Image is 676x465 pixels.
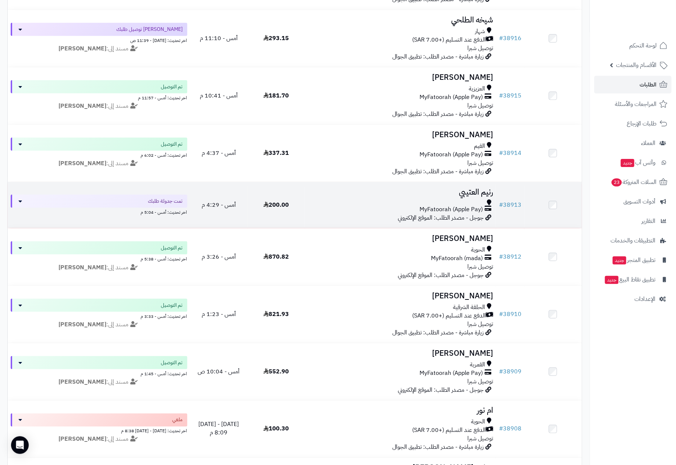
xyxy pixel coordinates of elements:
span: توصيل شبرا [467,377,493,386]
span: الدفع عند التسليم (+7.00 SAR) [412,312,486,320]
a: أدوات التسويق [594,193,672,210]
div: اخر تحديث: [DATE] - [DATE] 8:38 م [11,427,187,434]
span: شهار [475,27,485,36]
span: # [499,149,503,157]
a: التقارير [594,212,672,230]
span: [PERSON_NAME] توصيل طلبك [117,26,183,33]
strong: [PERSON_NAME] [59,435,106,444]
span: تم التوصيل [161,359,183,366]
span: الحلقة الشرقية [453,303,485,312]
span: الدفع عند التسليم (+7.00 SAR) [412,426,486,435]
div: اخر تحديث: [DATE] - 11:39 ص [11,36,187,44]
span: التقارير [641,216,655,226]
h3: [PERSON_NAME] [308,292,493,300]
span: لوحة التحكم [629,40,656,51]
div: اخر تحديث: أمس - 11:57 م [11,93,187,101]
span: MyFatoorah (Apple Pay) [420,93,483,102]
span: 293.15 [263,34,289,43]
span: توصيل شبرا [467,262,493,271]
span: 337.31 [263,149,289,157]
img: logo-2.png [626,13,669,28]
div: اخر تحديث: أمس - 5:38 م [11,255,187,262]
span: تمت جدولة طلبك [148,198,183,205]
span: الحوية [471,418,485,426]
span: أمس - 10:41 م [200,91,238,100]
span: # [499,34,503,43]
strong: [PERSON_NAME] [59,159,106,168]
a: تطبيق المتجرجديد [594,251,672,269]
span: 821.93 [263,310,289,319]
span: جوجل - مصدر الطلب: الموقع الإلكتروني [398,271,484,280]
a: طلبات الإرجاع [594,115,672,132]
a: #38916 [499,34,521,43]
h3: رنيم العتيبي [308,188,493,196]
span: ملغي [173,416,183,424]
span: الإعدادات [634,294,655,304]
span: طلبات الإرجاع [627,118,656,129]
span: تم التوصيل [161,83,183,90]
a: #38913 [499,200,521,209]
a: #38909 [499,367,521,376]
h3: شيخه الطلحي [308,16,493,24]
span: أمس - 4:37 م [202,149,236,157]
a: تطبيق نقاط البيعجديد [594,271,672,288]
span: زيارة مباشرة - مصدر الطلب: تطبيق الجوال [392,167,484,176]
h3: ام نور [308,407,493,415]
span: جديد [613,256,626,265]
a: #38908 [499,425,521,433]
span: MyFatoorah (Apple Pay) [420,369,483,377]
a: المراجعات والأسئلة [594,95,672,113]
span: جوجل - مصدر الطلب: الموقع الإلكتروني [398,213,484,222]
span: أمس - 4:29 م [202,200,236,209]
span: توصيل شبرا [467,44,493,53]
a: السلات المتروكة23 [594,173,672,191]
span: أمس - 3:26 م [202,252,236,261]
h3: [PERSON_NAME] [308,349,493,358]
div: اخر تحديث: أمس - 3:33 م [11,312,187,320]
span: زيارة مباشرة - مصدر الطلب: تطبيق الجوال [392,52,484,61]
span: تطبيق نقاط البيع [604,274,655,285]
span: MyFatoorah (mada) [431,254,483,263]
span: العزيزية [469,85,485,93]
span: الأقسام والمنتجات [616,60,656,70]
span: توصيل شبرا [467,434,493,443]
span: توصيل شبرا [467,159,493,167]
span: تطبيق المتجر [612,255,655,265]
span: أمس - 1:23 م [202,310,236,319]
h3: [PERSON_NAME] [308,73,493,82]
span: أدوات التسويق [623,196,655,207]
a: الطلبات [594,76,672,93]
div: مسند إلى: [5,159,193,168]
span: القيم [474,142,485,150]
span: أمس - 11:10 م [200,34,238,43]
span: أمس - 10:04 ص [198,367,240,376]
span: # [499,310,503,319]
span: 870.82 [263,252,289,261]
a: #38915 [499,91,521,100]
span: الطلبات [640,79,656,90]
div: مسند إلى: [5,378,193,386]
span: الحوية [471,246,485,254]
div: Open Intercom Messenger [11,436,29,454]
span: المراجعات والأسئلة [615,99,656,109]
a: #38914 [499,149,521,157]
span: 552.90 [263,367,289,376]
span: MyFatoorah (Apple Pay) [420,150,483,159]
span: جوجل - مصدر الطلب: الموقع الإلكتروني [398,386,484,394]
span: # [499,425,503,433]
a: #38910 [499,310,521,319]
a: التطبيقات والخدمات [594,232,672,249]
span: العملاء [641,138,655,148]
span: 181.70 [263,91,289,100]
h3: [PERSON_NAME] [308,234,493,243]
div: مسند إلى: [5,435,193,444]
span: زيارة مباشرة - مصدر الطلب: تطبيق الجوال [392,328,484,337]
strong: [PERSON_NAME] [59,377,106,386]
span: تم التوصيل [161,302,183,309]
span: # [499,367,503,376]
div: مسند إلى: [5,45,193,53]
a: وآتس آبجديد [594,154,672,171]
strong: [PERSON_NAME] [59,320,106,329]
span: السلات المتروكة [611,177,656,187]
div: اخر تحديث: أمس - 5:04 م [11,208,187,216]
